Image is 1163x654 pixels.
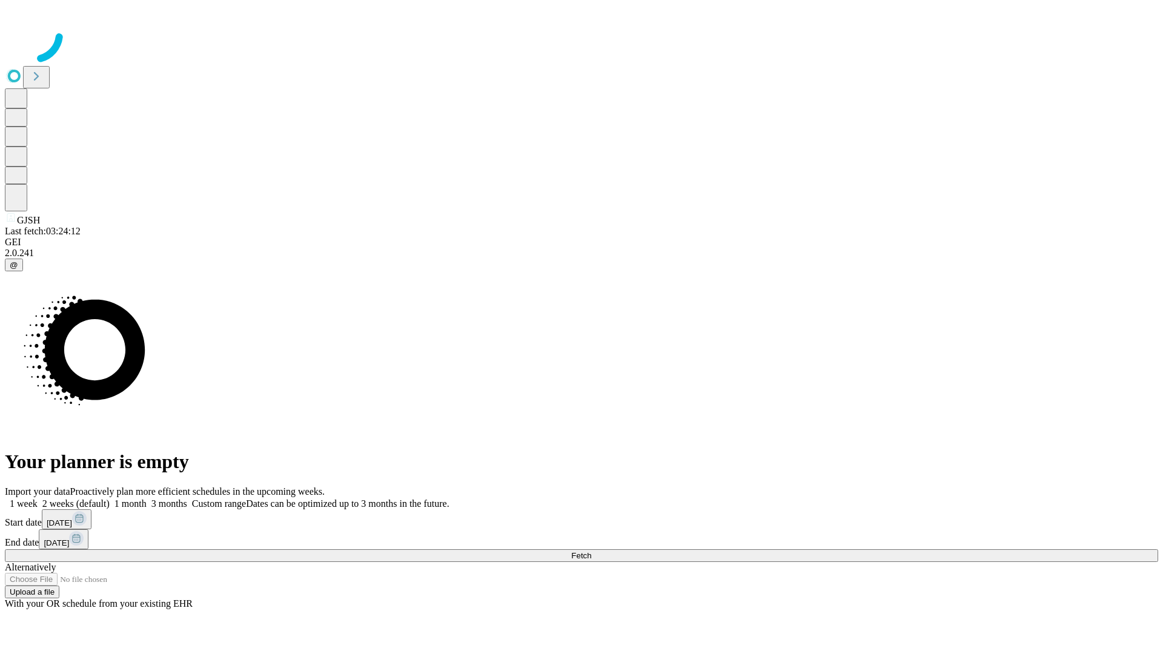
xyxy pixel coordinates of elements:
[5,509,1158,529] div: Start date
[5,529,1158,549] div: End date
[10,260,18,269] span: @
[39,529,88,549] button: [DATE]
[42,509,91,529] button: [DATE]
[5,237,1158,248] div: GEI
[44,538,69,547] span: [DATE]
[17,215,40,225] span: GJSH
[114,498,147,509] span: 1 month
[70,486,325,497] span: Proactively plan more efficient schedules in the upcoming weeks.
[5,486,70,497] span: Import your data
[5,226,81,236] span: Last fetch: 03:24:12
[571,551,591,560] span: Fetch
[151,498,187,509] span: 3 months
[5,259,23,271] button: @
[5,451,1158,473] h1: Your planner is empty
[5,549,1158,562] button: Fetch
[5,586,59,598] button: Upload a file
[47,518,72,527] span: [DATE]
[10,498,38,509] span: 1 week
[246,498,449,509] span: Dates can be optimized up to 3 months in the future.
[5,562,56,572] span: Alternatively
[192,498,246,509] span: Custom range
[5,248,1158,259] div: 2.0.241
[42,498,110,509] span: 2 weeks (default)
[5,598,193,609] span: With your OR schedule from your existing EHR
